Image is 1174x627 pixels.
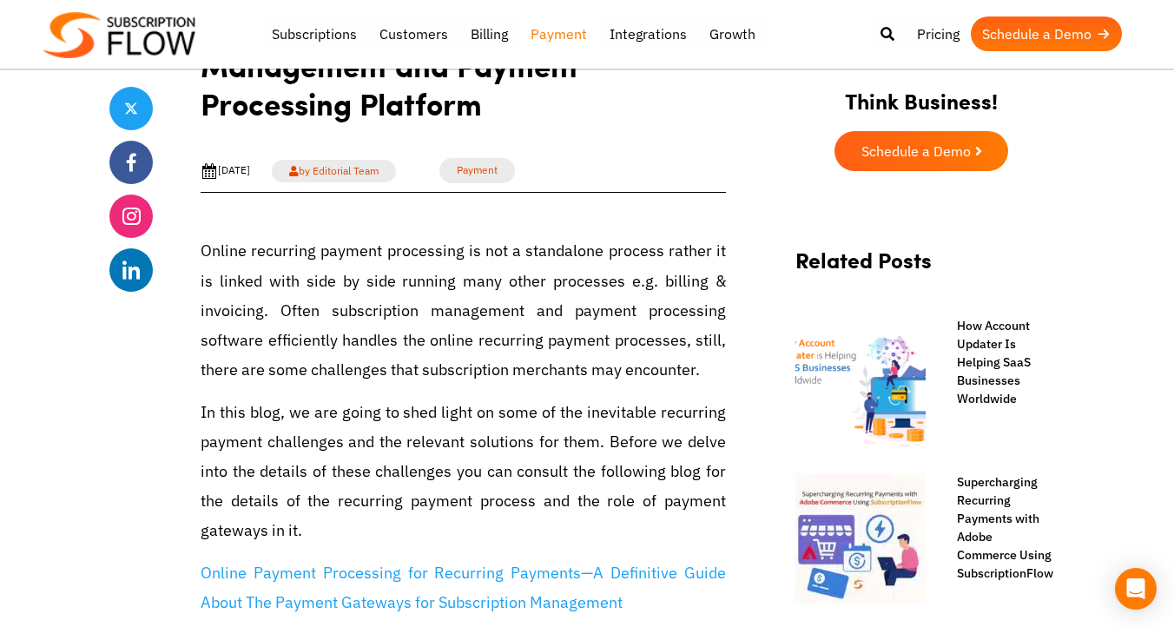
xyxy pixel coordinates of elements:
[368,16,459,51] a: Customers
[459,16,519,51] a: Billing
[940,317,1047,408] a: How Account Updater Is Helping SaaS Businesses Worldwide
[519,16,598,51] a: Payment
[795,473,926,604] img: Recurring Payments with Adobe Commerce
[795,317,926,447] img: How-Account-Updater-Is-Helping-SaaS-Businesses-Worldwide
[43,12,195,58] img: Subscriptionflow
[906,16,971,51] a: Pricing
[598,16,698,51] a: Integrations
[261,16,368,51] a: Subscriptions
[778,67,1065,122] h2: Think Business!
[971,16,1122,51] a: Schedule a Demo
[201,162,250,180] div: [DATE]
[940,473,1047,583] a: Supercharging Recurring Payments with Adobe Commerce Using SubscriptionFlow
[834,131,1008,171] a: Schedule a Demo
[272,160,396,182] a: by Editorial Team
[861,144,971,158] span: Schedule a Demo
[698,16,767,51] a: Growth
[795,247,1047,290] h2: Related Posts
[201,398,726,546] p: In this blog, we are going to shed light on some of the inevitable recurring payment challenges a...
[1115,568,1157,610] div: Open Intercom Messenger
[201,563,726,612] a: Online Payment Processing for Recurring Payments—A Definitive Guide About The Payment Gateways fo...
[201,236,726,385] p: Online recurring payment processing is not a standalone process rather it is linked with side by ...
[439,158,515,183] a: Payment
